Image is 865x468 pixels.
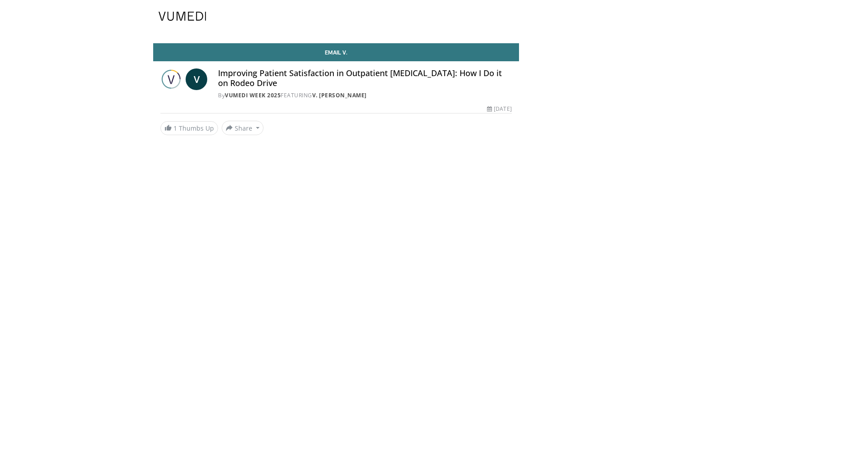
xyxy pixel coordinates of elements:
a: V [186,68,207,90]
img: Vumedi Week 2025 [160,68,182,90]
div: By FEATURING [218,91,512,100]
a: 1 Thumbs Up [160,121,218,135]
a: Email V. [153,43,519,61]
a: Vumedi Week 2025 [225,91,281,99]
span: 1 [173,124,177,132]
img: VuMedi Logo [159,12,206,21]
h4: Improving Patient Satisfaction in Outpatient [MEDICAL_DATA]: How I Do it on Rodeo Drive [218,68,512,88]
a: V. [PERSON_NAME] [312,91,367,99]
div: [DATE] [487,105,511,113]
button: Share [222,121,264,135]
